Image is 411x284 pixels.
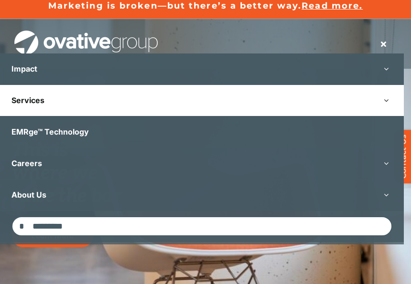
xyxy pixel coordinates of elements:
[368,148,404,179] button: Open submenu of Careers
[11,95,44,105] span: Services
[14,30,158,39] a: OG_Full_horizontal_WHT
[11,64,37,74] span: Impact
[302,0,363,11] a: Read more.
[370,34,397,53] nav: Menu
[11,216,392,236] input: Search...
[368,53,404,84] button: Open submenu of Impact
[11,190,46,200] span: About Us
[368,85,404,116] button: Open submenu of Services
[11,216,32,236] input: Search
[11,127,89,137] span: EMRge™ Technology
[48,0,302,11] a: Marketing is broken—but there’s a better way.
[11,158,42,168] span: Careers
[368,179,404,210] button: Open submenu of About Us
